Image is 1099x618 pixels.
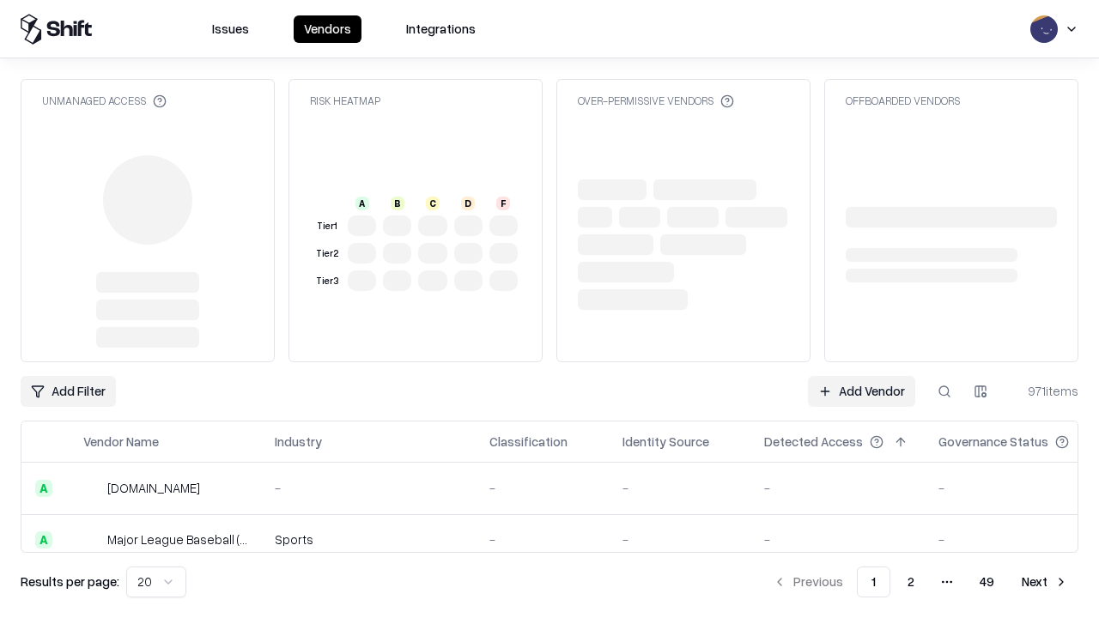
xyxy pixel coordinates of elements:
[83,480,100,497] img: pathfactory.com
[489,479,595,497] div: -
[294,15,361,43] button: Vendors
[894,566,928,597] button: 2
[938,433,1048,451] div: Governance Status
[489,530,595,548] div: -
[313,219,341,233] div: Tier 1
[426,197,440,210] div: C
[764,530,911,548] div: -
[313,246,341,261] div: Tier 2
[764,433,863,451] div: Detected Access
[966,566,1008,597] button: 49
[275,530,462,548] div: Sports
[808,376,915,407] a: Add Vendor
[83,433,159,451] div: Vendor Name
[622,433,709,451] div: Identity Source
[846,94,960,108] div: Offboarded Vendors
[622,479,737,497] div: -
[1010,382,1078,400] div: 971 items
[762,566,1078,597] nav: pagination
[578,94,734,108] div: Over-Permissive Vendors
[107,479,200,497] div: [DOMAIN_NAME]
[313,274,341,288] div: Tier 3
[35,531,52,548] div: A
[622,530,737,548] div: -
[202,15,259,43] button: Issues
[396,15,486,43] button: Integrations
[42,94,167,108] div: Unmanaged Access
[496,197,510,210] div: F
[310,94,380,108] div: Risk Heatmap
[938,479,1096,497] div: -
[857,566,890,597] button: 1
[275,433,322,451] div: Industry
[275,479,462,497] div: -
[938,530,1096,548] div: -
[1011,566,1078,597] button: Next
[35,480,52,497] div: A
[83,531,100,548] img: Major League Baseball (MLB)
[764,479,911,497] div: -
[21,573,119,591] p: Results per page:
[355,197,369,210] div: A
[489,433,568,451] div: Classification
[21,376,116,407] button: Add Filter
[391,197,404,210] div: B
[107,530,247,548] div: Major League Baseball (MLB)
[461,197,475,210] div: D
